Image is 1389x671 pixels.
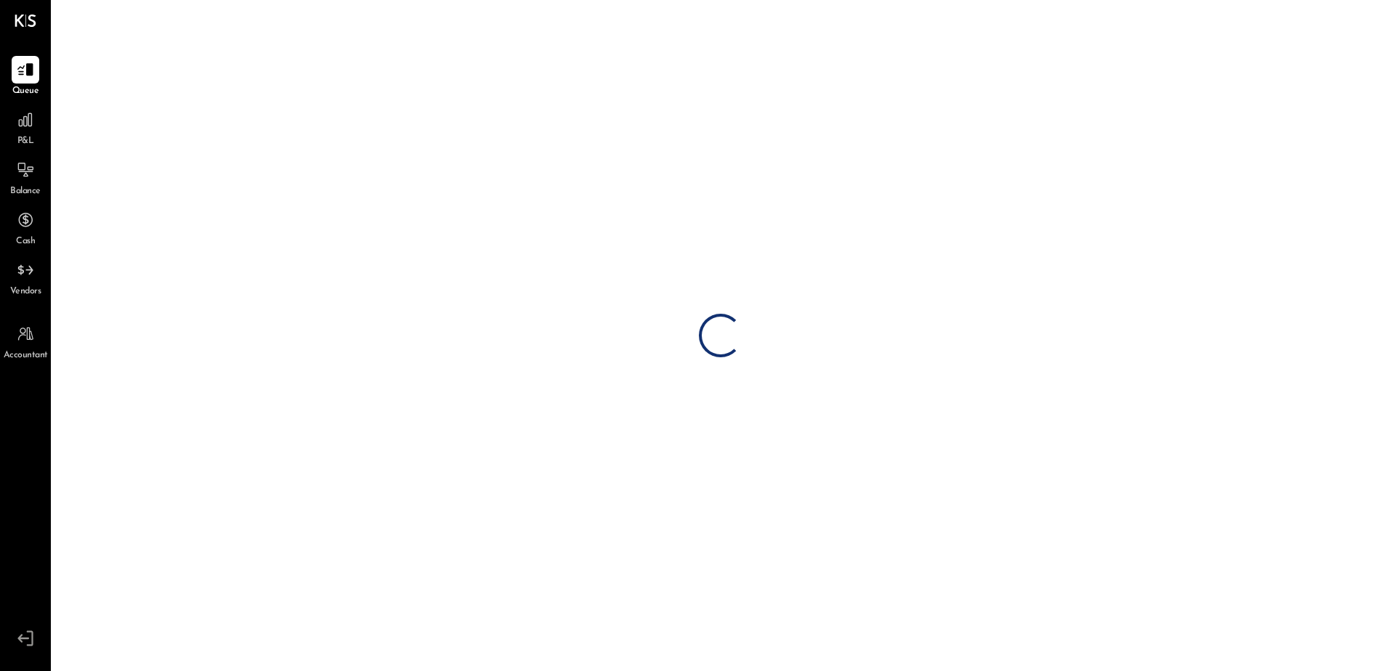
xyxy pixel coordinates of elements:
a: Balance [1,156,50,198]
span: P&L [17,135,34,148]
a: Accountant [1,320,50,362]
span: Cash [16,235,35,248]
span: Balance [10,185,41,198]
a: Cash [1,206,50,248]
a: Vendors [1,256,50,298]
span: Vendors [10,285,41,298]
a: Queue [1,56,50,98]
span: Accountant [4,349,48,362]
span: Queue [12,85,39,98]
a: P&L [1,106,50,148]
